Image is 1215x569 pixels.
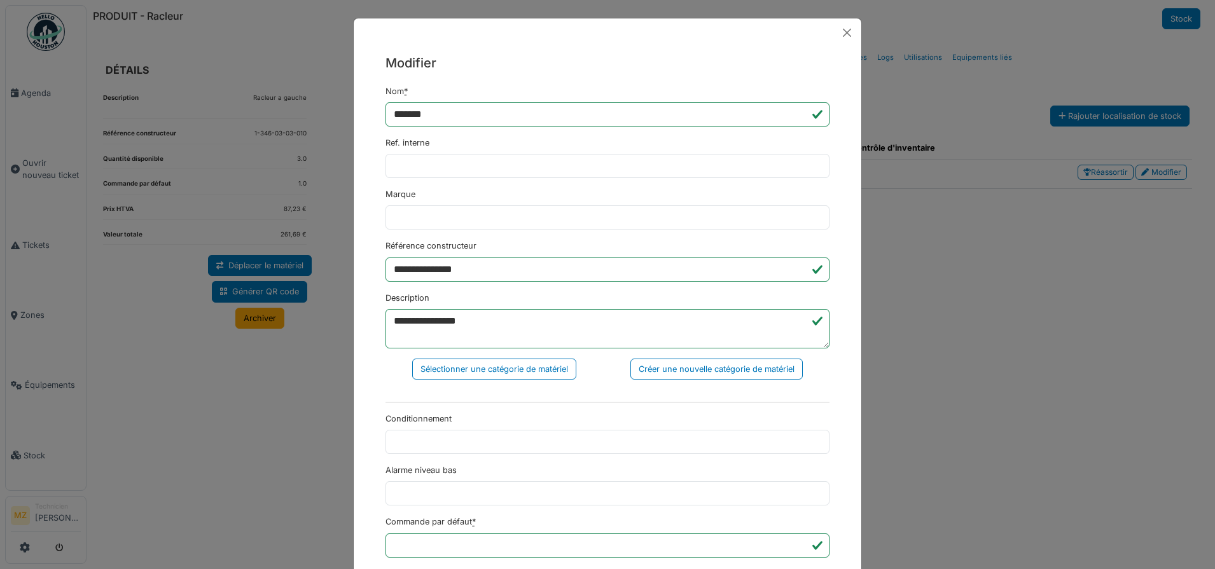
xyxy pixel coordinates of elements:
label: Alarme niveau bas [385,464,457,476]
div: Sélectionner une catégorie de matériel [412,359,576,380]
abbr: Requis [404,86,408,96]
button: Close [838,24,856,42]
label: Ref. interne [385,137,429,149]
label: Commande par défaut [385,516,476,528]
label: Nom [385,85,408,97]
label: Marque [385,188,415,200]
div: Créer une nouvelle catégorie de matériel [630,359,803,380]
abbr: Requis [472,517,476,526]
h5: Modifier [385,53,830,72]
label: Conditionnement [385,413,452,425]
label: Référence constructeur [385,240,476,252]
label: Description [385,292,429,304]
